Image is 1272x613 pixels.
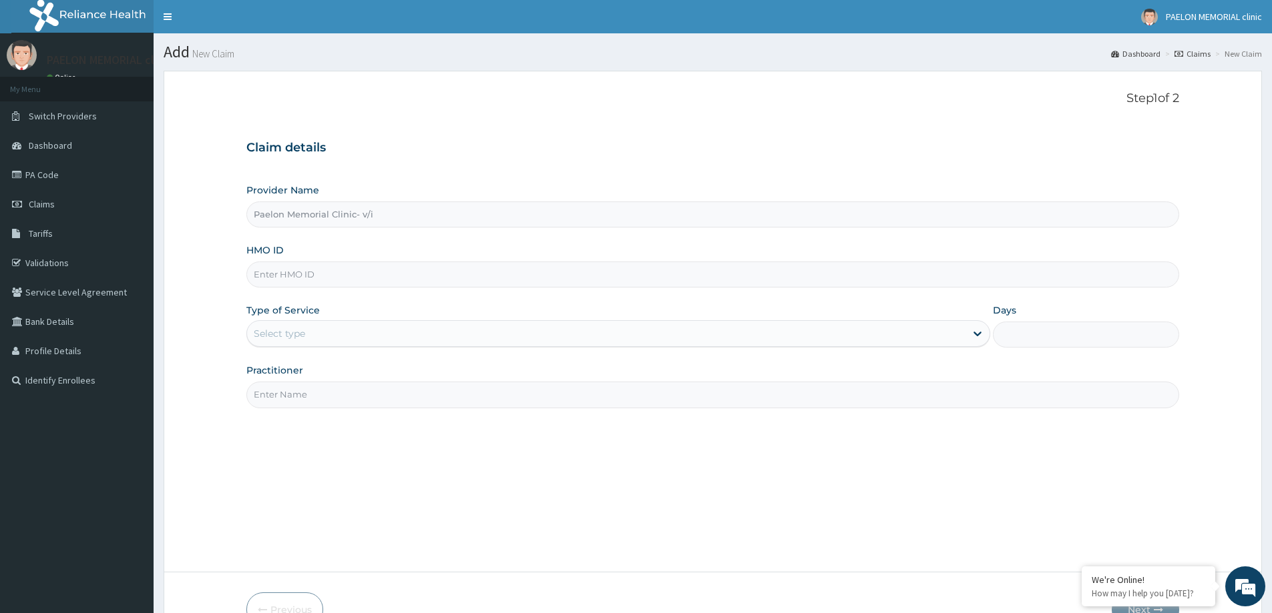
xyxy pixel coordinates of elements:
[1141,9,1158,25] img: User Image
[29,227,53,239] span: Tariffs
[1092,588,1205,599] p: How may I help you today?
[190,49,234,59] small: New Claim
[993,303,1016,317] label: Days
[29,139,72,151] span: Dashboard
[254,327,305,340] div: Select type
[29,110,97,122] span: Switch Providers
[47,54,172,66] p: PAELON MEMORIAL clinic
[246,183,319,197] label: Provider Name
[246,243,284,257] label: HMO ID
[1212,48,1262,59] li: New Claim
[47,73,79,82] a: Online
[1092,574,1205,586] div: We're Online!
[246,141,1179,155] h3: Claim details
[7,40,37,70] img: User Image
[246,382,1179,408] input: Enter Name
[246,303,320,317] label: Type of Service
[164,43,1262,61] h1: Add
[246,364,303,377] label: Practitioner
[1111,48,1160,59] a: Dashboard
[1175,48,1211,59] a: Claims
[29,198,55,210] span: Claims
[1166,11,1262,23] span: PAELON MEMORIAL clinic
[246,91,1179,106] p: Step 1 of 2
[246,261,1179,287] input: Enter HMO ID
